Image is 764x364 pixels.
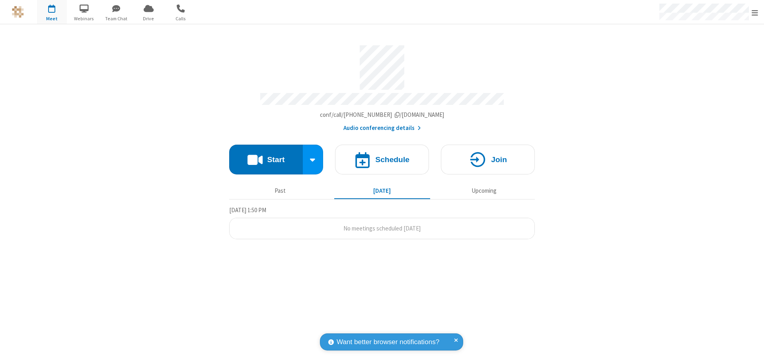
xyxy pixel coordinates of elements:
[232,183,328,198] button: Past
[12,6,24,18] img: QA Selenium DO NOT DELETE OR CHANGE
[134,15,164,22] span: Drive
[37,15,67,22] span: Meet
[229,145,303,174] button: Start
[436,183,532,198] button: Upcoming
[303,145,324,174] div: Start conference options
[343,225,421,232] span: No meetings scheduled [DATE]
[744,343,758,358] iframe: Chat
[441,145,535,174] button: Join
[375,156,409,163] h4: Schedule
[267,156,285,163] h4: Start
[229,205,535,240] section: Today's Meetings
[343,124,421,133] button: Audio conferencing details
[69,15,99,22] span: Webinars
[101,15,131,22] span: Team Chat
[320,111,444,118] span: Copy my meeting room link
[334,183,430,198] button: [DATE]
[491,156,507,163] h4: Join
[229,206,266,214] span: [DATE] 1:50 PM
[166,15,196,22] span: Calls
[337,337,439,347] span: Want better browser notifications?
[335,145,429,174] button: Schedule
[320,110,444,120] button: Copy my meeting room linkCopy my meeting room link
[229,39,535,133] section: Account details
